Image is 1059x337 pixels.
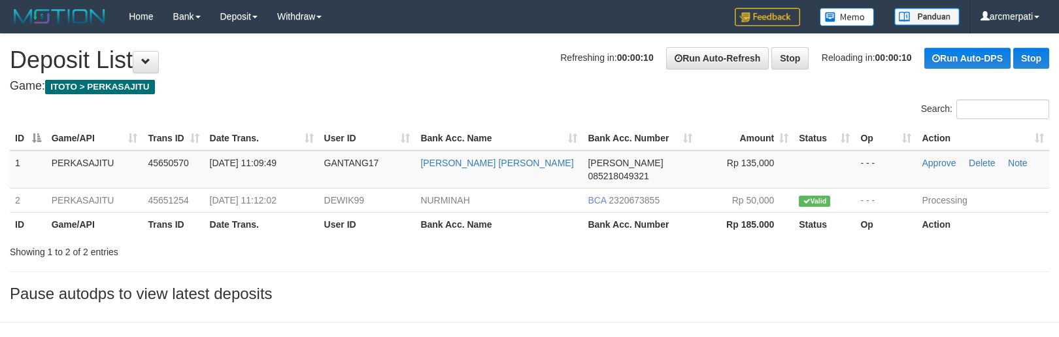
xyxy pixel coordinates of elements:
td: Processing [916,188,1049,212]
th: Trans ID [143,212,204,236]
th: ID: activate to sort column descending [10,126,46,151]
th: Game/API [46,212,143,236]
span: Rp 135,000 [727,158,774,168]
th: Date Trans.: activate to sort column ascending [205,126,319,151]
a: Run Auto-Refresh [666,47,769,69]
span: [DATE] 11:12:02 [210,195,277,205]
span: [PERSON_NAME] [588,158,663,168]
th: Action: activate to sort column ascending [916,126,1049,151]
td: - - - [855,151,916,188]
th: User ID [319,212,416,236]
strong: 00:00:10 [875,52,912,63]
a: Delete [969,158,995,168]
a: Note [1008,158,1028,168]
span: [DATE] 11:09:49 [210,158,277,168]
span: Reloading in: [822,52,912,63]
span: DEWIK99 [324,195,364,205]
a: [PERSON_NAME] [PERSON_NAME] [420,158,573,168]
th: Op: activate to sort column ascending [855,126,916,151]
img: panduan.png [894,8,960,26]
span: Copy 085218049321 to clipboard [588,171,648,181]
th: User ID: activate to sort column ascending [319,126,416,151]
img: Feedback.jpg [735,8,800,26]
th: Bank Acc. Number [582,212,697,236]
span: Valid transaction [799,196,830,207]
a: Run Auto-DPS [924,48,1011,69]
td: PERKASAJITU [46,151,143,188]
th: Action [916,212,1049,236]
a: Stop [1013,48,1049,69]
h3: Pause autodps to view latest deposits [10,285,1049,302]
td: 2 [10,188,46,212]
th: Op [855,212,916,236]
h1: Deposit List [10,47,1049,73]
th: Trans ID: activate to sort column ascending [143,126,204,151]
th: Game/API: activate to sort column ascending [46,126,143,151]
img: MOTION_logo.png [10,7,109,26]
span: ITOTO > PERKASAJITU [45,80,155,94]
td: PERKASAJITU [46,188,143,212]
a: Approve [922,158,956,168]
label: Search: [921,99,1049,119]
h4: Game: [10,80,1049,93]
td: - - - [855,188,916,212]
span: 45650570 [148,158,188,168]
td: 1 [10,151,46,188]
span: 45651254 [148,195,188,205]
th: Status: activate to sort column ascending [794,126,855,151]
span: BCA [588,195,606,205]
div: Showing 1 to 2 of 2 entries [10,240,431,258]
a: Stop [771,47,809,69]
th: Bank Acc. Number: activate to sort column ascending [582,126,697,151]
strong: 00:00:10 [617,52,654,63]
th: Bank Acc. Name [415,212,582,236]
th: ID [10,212,46,236]
th: Rp 185.000 [698,212,794,236]
th: Bank Acc. Name: activate to sort column ascending [415,126,582,151]
a: NURMINAH [420,195,469,205]
th: Amount: activate to sort column ascending [698,126,794,151]
img: Button%20Memo.svg [820,8,875,26]
span: Copy 2320673855 to clipboard [609,195,660,205]
th: Date Trans. [205,212,319,236]
input: Search: [956,99,1049,119]
span: GANTANG17 [324,158,379,168]
span: Rp 50,000 [732,195,775,205]
span: Refreshing in: [560,52,653,63]
th: Status [794,212,855,236]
